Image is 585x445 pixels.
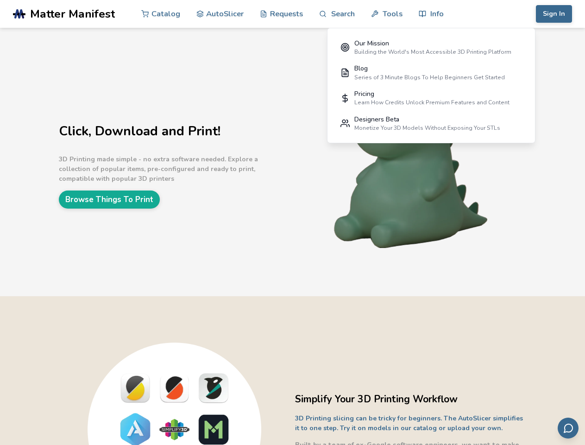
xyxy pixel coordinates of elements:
[354,99,510,106] div: Learn How Credits Unlock Premium Features and Content
[334,35,528,60] a: Our MissionBuilding the World's Most Accessible 3D Printing Platform
[334,111,528,136] a: Designers BetaMonetize Your 3D Models Without Exposing Your STLs
[334,60,528,86] a: BlogSeries of 3 Minute Blogs To Help Beginners Get Started
[59,154,290,184] p: 3D Printing made simple - no extra software needed. Explore a collection of popular items, pre-co...
[354,40,511,47] div: Our Mission
[354,74,505,81] div: Series of 3 Minute Blogs To Help Beginners Get Started
[59,124,290,139] h1: Click, Download and Print!
[30,7,115,20] span: Matter Manifest
[354,49,511,55] div: Building the World's Most Accessible 3D Printing Platform
[536,5,572,23] button: Sign In
[354,65,505,72] div: Blog
[558,418,579,439] button: Send feedback via email
[295,413,527,433] p: 3D Printing slicing can be tricky for beginners. The AutoSlicer simplifies it to one step. Try it...
[354,90,510,98] div: Pricing
[354,116,500,123] div: Designers Beta
[334,85,528,111] a: PricingLearn How Credits Unlock Premium Features and Content
[295,392,527,407] h2: Simplify Your 3D Printing Workflow
[354,125,500,131] div: Monetize Your 3D Models Without Exposing Your STLs
[59,191,160,209] a: Browse Things To Print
